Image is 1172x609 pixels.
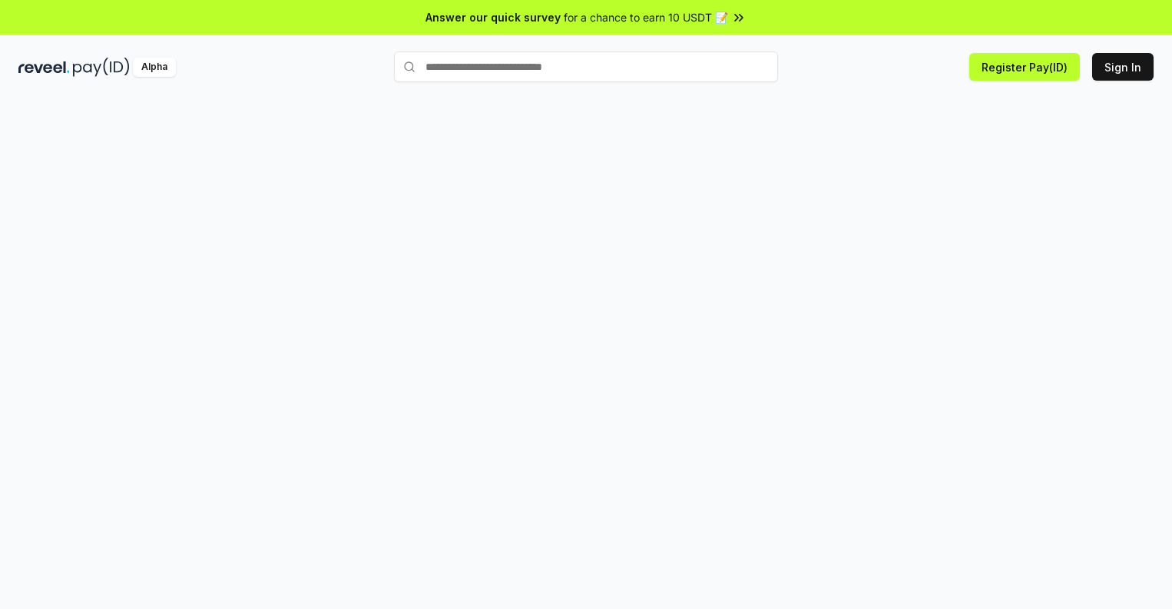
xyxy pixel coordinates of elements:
[425,9,561,25] span: Answer our quick survey
[18,58,70,77] img: reveel_dark
[1092,53,1154,81] button: Sign In
[564,9,728,25] span: for a chance to earn 10 USDT 📝
[133,58,176,77] div: Alpha
[73,58,130,77] img: pay_id
[969,53,1080,81] button: Register Pay(ID)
